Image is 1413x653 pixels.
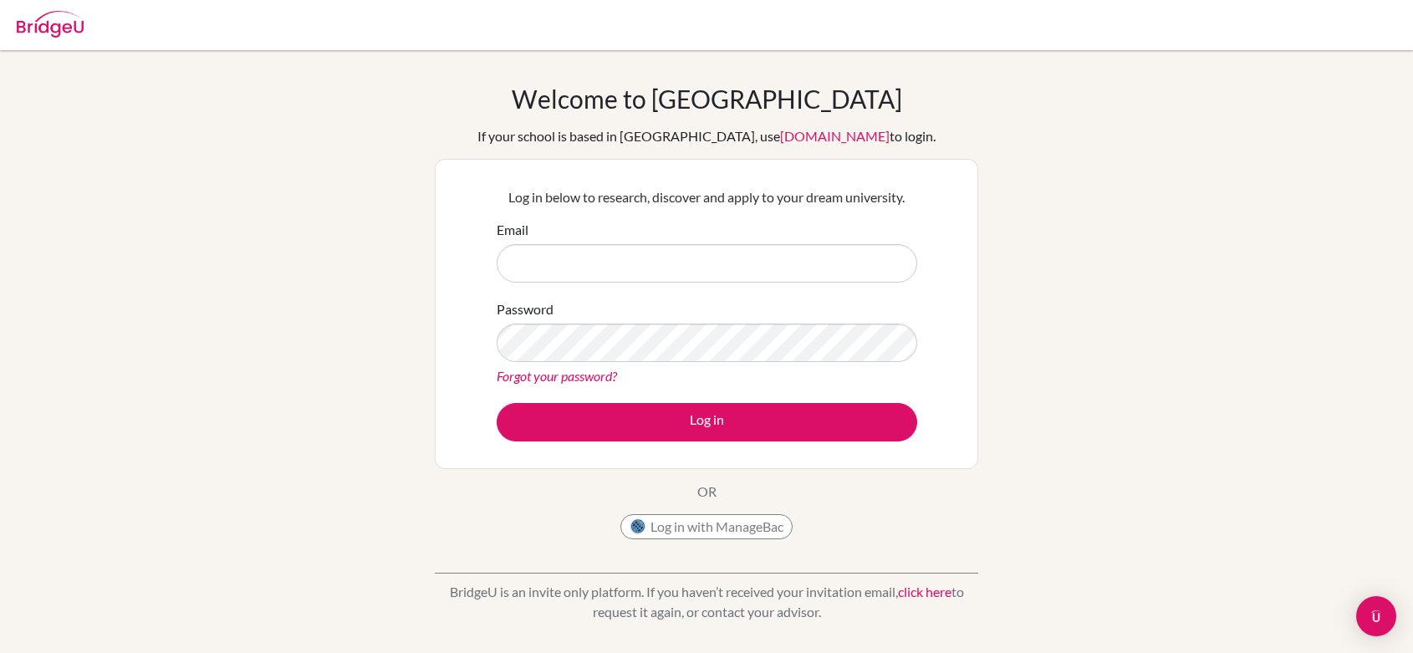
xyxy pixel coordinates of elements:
div: If your school is based in [GEOGRAPHIC_DATA], use to login. [477,126,936,146]
h1: Welcome to [GEOGRAPHIC_DATA] [512,84,902,114]
a: [DOMAIN_NAME] [780,128,890,144]
a: click here [898,584,951,599]
p: BridgeU is an invite only platform. If you haven’t received your invitation email, to request it ... [435,582,978,622]
p: OR [697,482,717,502]
div: Open Intercom Messenger [1356,596,1396,636]
a: Forgot your password? [497,368,617,384]
img: Bridge-U [17,11,84,38]
label: Password [497,299,553,319]
button: Log in with ManageBac [620,514,793,539]
label: Email [497,220,528,240]
button: Log in [497,403,917,441]
p: Log in below to research, discover and apply to your dream university. [497,187,917,207]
